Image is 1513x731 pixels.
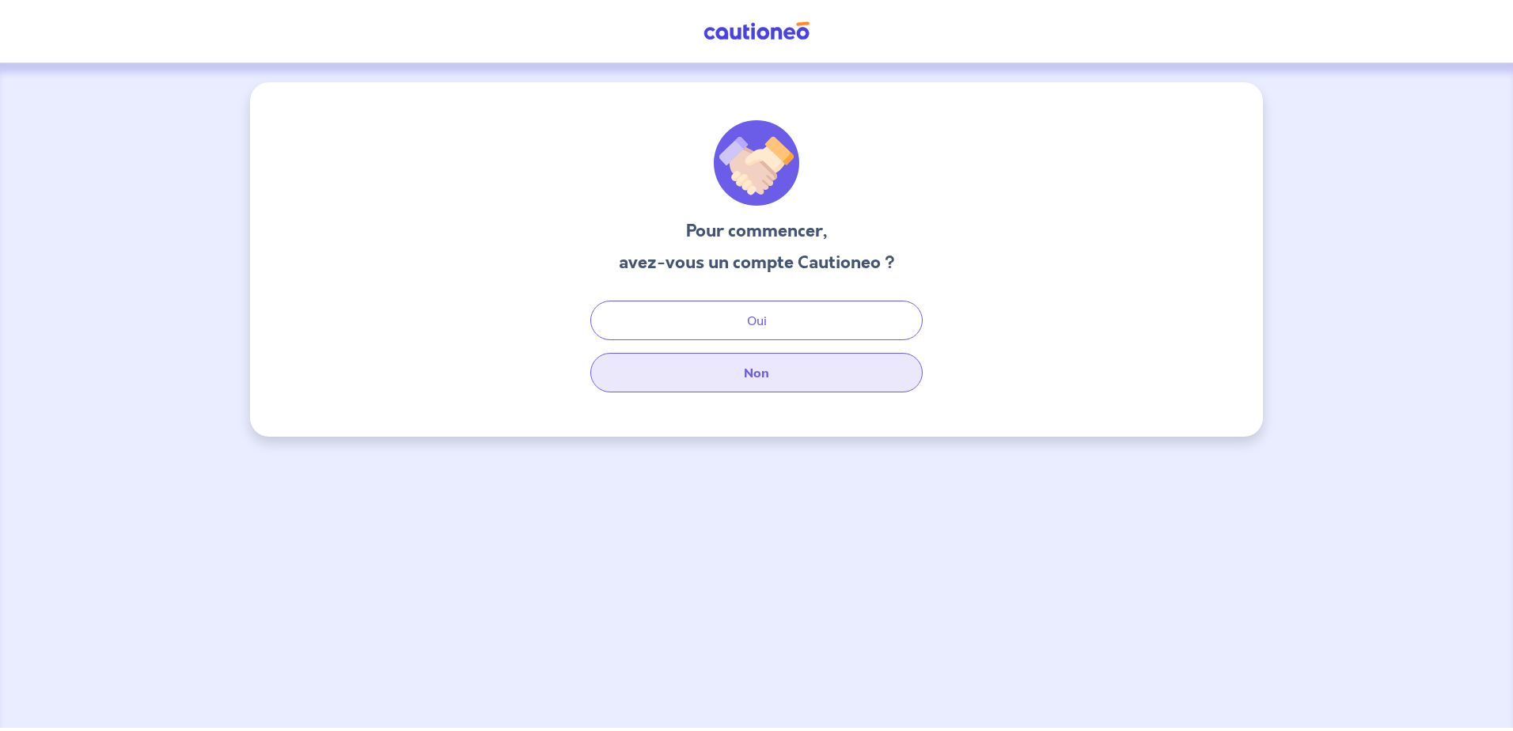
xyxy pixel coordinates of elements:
[590,353,923,392] button: Non
[714,120,799,206] img: illu_welcome.svg
[619,218,895,244] h3: Pour commencer,
[590,301,923,340] button: Oui
[619,250,895,275] h3: avez-vous un compte Cautioneo ?
[697,21,816,41] img: Cautioneo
